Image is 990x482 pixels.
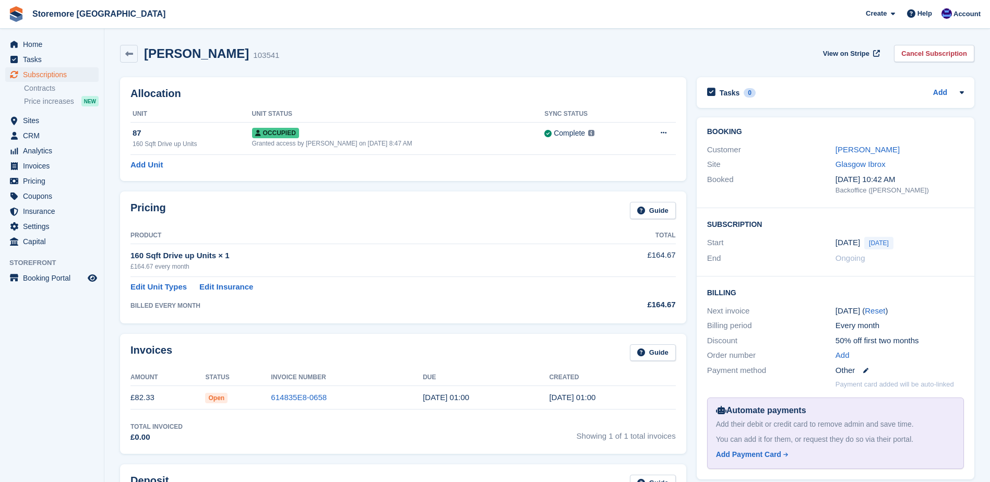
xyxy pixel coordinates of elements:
[23,113,86,128] span: Sites
[130,106,252,123] th: Unit
[130,88,676,100] h2: Allocation
[707,305,836,317] div: Next invoice
[205,369,271,386] th: Status
[23,159,86,173] span: Invoices
[720,88,740,98] h2: Tasks
[252,106,545,123] th: Unit Status
[8,6,24,22] img: stora-icon-8386f47178a22dfd0bd8f6a31ec36ba5ce8667c1dd55bd0f319d3a0aa187defe.svg
[130,301,574,310] div: BILLED EVERY MONTH
[130,344,172,362] h2: Invoices
[253,50,279,62] div: 103541
[23,271,86,285] span: Booking Portal
[130,369,205,386] th: Amount
[549,369,675,386] th: Created
[707,365,836,377] div: Payment method
[130,431,183,443] div: £0.00
[819,45,882,62] a: View on Stripe
[23,234,86,249] span: Capital
[5,219,99,234] a: menu
[423,369,549,386] th: Due
[5,52,99,67] a: menu
[23,128,86,143] span: CRM
[953,9,981,19] span: Account
[23,143,86,158] span: Analytics
[630,344,676,362] a: Guide
[917,8,932,19] span: Help
[554,128,585,139] div: Complete
[24,97,74,106] span: Price increases
[5,159,99,173] a: menu
[716,404,955,417] div: Automate payments
[5,128,99,143] a: menu
[941,8,952,19] img: Angela
[707,174,836,196] div: Booked
[574,227,676,244] th: Total
[130,202,166,219] h2: Pricing
[933,87,947,99] a: Add
[130,386,205,409] td: £82.33
[5,37,99,52] a: menu
[836,335,964,347] div: 50% off first two months
[24,95,99,107] a: Price increases NEW
[130,227,574,244] th: Product
[423,393,469,402] time: 2025-08-30 00:00:00 UTC
[144,46,249,61] h2: [PERSON_NAME]
[707,144,836,156] div: Customer
[271,369,423,386] th: Invoice Number
[252,128,299,138] span: Occupied
[5,204,99,219] a: menu
[707,350,836,362] div: Order number
[133,139,252,149] div: 160 Sqft Drive up Units
[5,234,99,249] a: menu
[707,320,836,332] div: Billing period
[865,306,885,315] a: Reset
[199,281,253,293] a: Edit Insurance
[5,189,99,203] a: menu
[707,128,964,136] h2: Booking
[130,250,574,262] div: 160 Sqft Drive up Units × 1
[23,189,86,203] span: Coupons
[823,49,869,59] span: View on Stripe
[5,67,99,82] a: menu
[707,335,836,347] div: Discount
[86,272,99,284] a: Preview store
[836,379,954,390] p: Payment card added will be auto-linked
[271,393,327,402] a: 614835E8-0658
[716,449,951,460] a: Add Payment Card
[252,139,545,148] div: Granted access by [PERSON_NAME] on [DATE] 8:47 AM
[23,37,86,52] span: Home
[707,237,836,249] div: Start
[574,244,676,276] td: £164.67
[836,365,964,377] div: Other
[23,174,86,188] span: Pricing
[574,299,676,311] div: £164.67
[707,252,836,264] div: End
[716,449,781,460] div: Add Payment Card
[836,254,865,262] span: Ongoing
[133,127,252,139] div: 87
[577,422,676,443] span: Showing 1 of 1 total invoices
[23,219,86,234] span: Settings
[836,237,860,249] time: 2025-08-29 00:00:00 UTC
[23,67,86,82] span: Subscriptions
[205,393,228,403] span: Open
[544,106,636,123] th: Sync Status
[5,143,99,158] a: menu
[716,434,955,445] div: You can add it for them, or request they do so via their portal.
[549,393,595,402] time: 2025-08-29 00:00:40 UTC
[23,204,86,219] span: Insurance
[894,45,974,62] a: Cancel Subscription
[5,271,99,285] a: menu
[716,419,955,430] div: Add their debit or credit card to remove admin and save time.
[836,305,964,317] div: [DATE] ( )
[866,8,887,19] span: Create
[24,83,99,93] a: Contracts
[9,258,104,268] span: Storefront
[130,281,187,293] a: Edit Unit Types
[5,113,99,128] a: menu
[707,219,964,229] h2: Subscription
[836,145,900,154] a: [PERSON_NAME]
[836,350,850,362] a: Add
[744,88,756,98] div: 0
[630,202,676,219] a: Guide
